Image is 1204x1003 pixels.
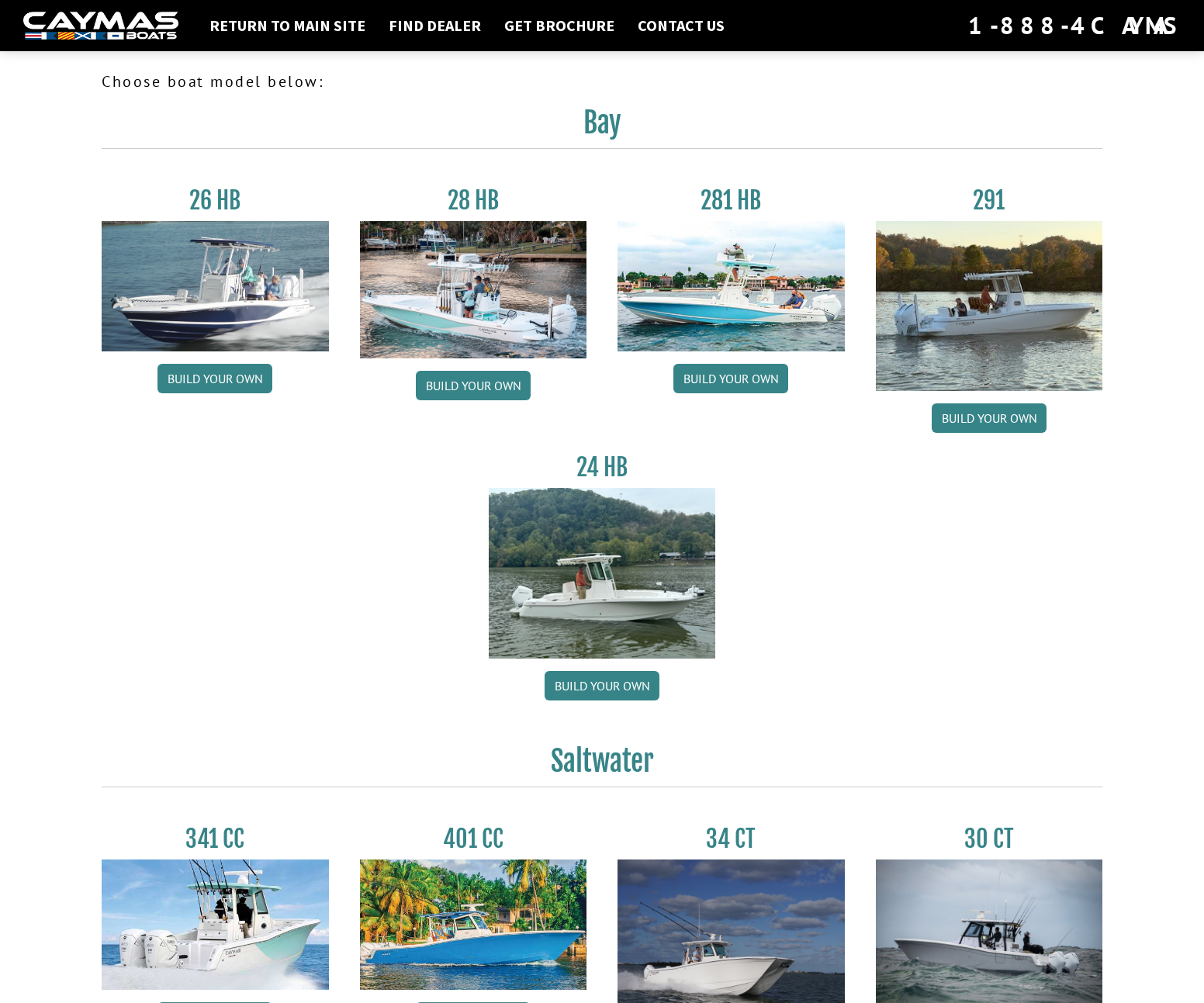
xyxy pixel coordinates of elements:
h2: Bay [102,105,1102,149]
h3: 28 HB [360,186,587,215]
img: white-logo-c9c8dbefe5ff5ceceb0f0178aa75bf4bb51f6bca0971e226c86eb53dfe498488.png [23,12,178,40]
a: Find Dealer [381,16,489,36]
img: 24_HB_thumbnail.jpg [489,488,716,658]
a: Build your own [932,403,1047,433]
h2: Saltwater [102,744,1102,787]
h3: 34 CT [618,825,845,853]
a: Build your own [157,364,272,393]
div: 1-888-4CAYMAS [968,9,1181,43]
h3: 401 CC [360,825,587,853]
h3: 291 [876,186,1103,215]
img: 26_new_photo_resized.jpg [102,221,329,351]
img: 28-hb-twin.jpg [618,221,845,351]
h3: 341 CC [102,825,329,853]
h3: 30 CT [876,825,1103,853]
img: 401CC_thumb.pg.jpg [360,859,587,990]
h3: 281 HB [618,186,845,215]
h3: 24 HB [489,453,716,482]
p: Choose boat model below: [102,70,1102,93]
a: Build your own [545,671,659,700]
img: 341CC-thumbjpg.jpg [102,859,329,990]
a: Get Brochure [496,16,622,36]
a: Build your own [416,371,531,400]
h3: 26 HB [102,186,329,215]
img: 291_Thumbnail.jpg [876,221,1103,391]
a: Build your own [673,364,788,393]
img: 28_hb_thumbnail_for_caymas_connect.jpg [360,221,587,358]
a: Contact Us [630,16,732,36]
a: Return to main site [202,16,373,36]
